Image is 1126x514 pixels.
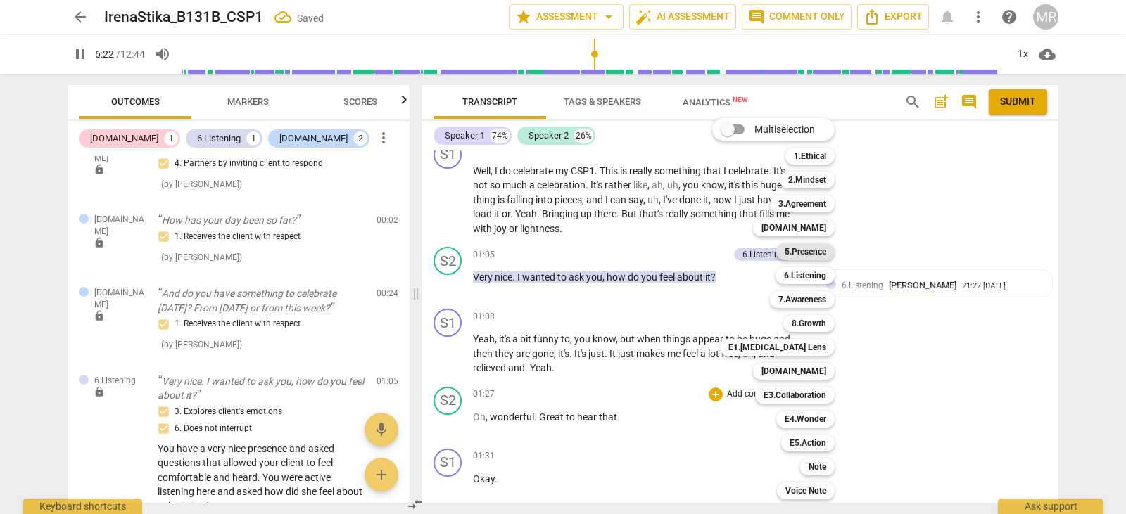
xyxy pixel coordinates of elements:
[785,243,826,260] b: 5.Presence
[761,363,826,380] b: [DOMAIN_NAME]
[728,339,826,356] b: E1.[MEDICAL_DATA] Lens
[794,148,826,165] b: 1.Ethical
[778,291,826,308] b: 7.Awareness
[764,387,826,404] b: E3.Collaboration
[761,219,826,236] b: [DOMAIN_NAME]
[785,482,826,499] b: Voice Note
[788,172,826,188] b: 2.Mindset
[792,315,826,332] b: 8.Growth
[809,458,826,475] b: Note
[754,122,815,137] span: Multiselection
[784,267,826,284] b: 6.Listening
[785,411,826,428] b: E4.Wonder
[778,195,826,212] b: 3.Agreement
[790,435,826,451] b: E5.Action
